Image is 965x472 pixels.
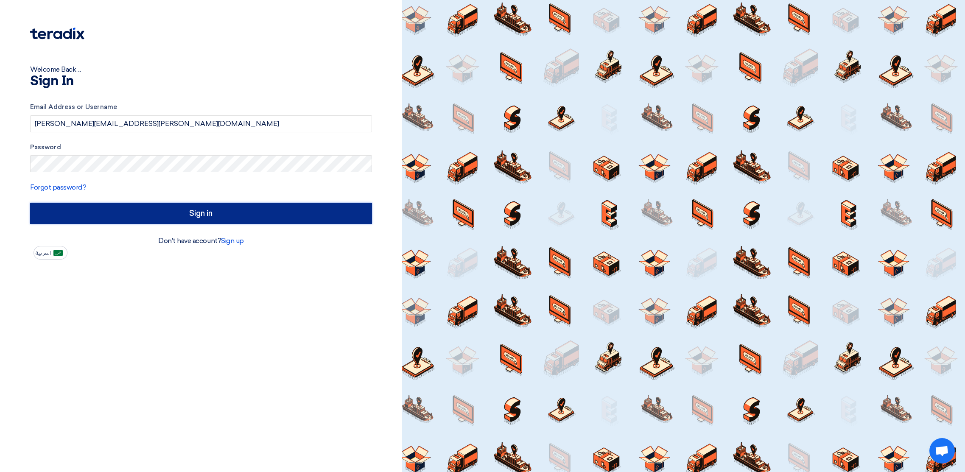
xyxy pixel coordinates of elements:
div: Open chat [929,438,955,464]
input: Enter your business email or username [30,115,372,132]
h1: Sign In [30,75,372,88]
img: Teradix logo [30,28,84,39]
a: Forgot password? [30,183,86,191]
img: ar-AR.png [53,250,63,256]
a: Sign up [221,237,244,245]
label: Password [30,142,372,152]
div: Don't have account? [30,236,372,246]
label: Email Address or Username [30,102,372,112]
span: العربية [36,250,51,256]
div: Welcome Back ... [30,64,372,75]
button: العربية [34,246,67,260]
input: Sign in [30,203,372,224]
